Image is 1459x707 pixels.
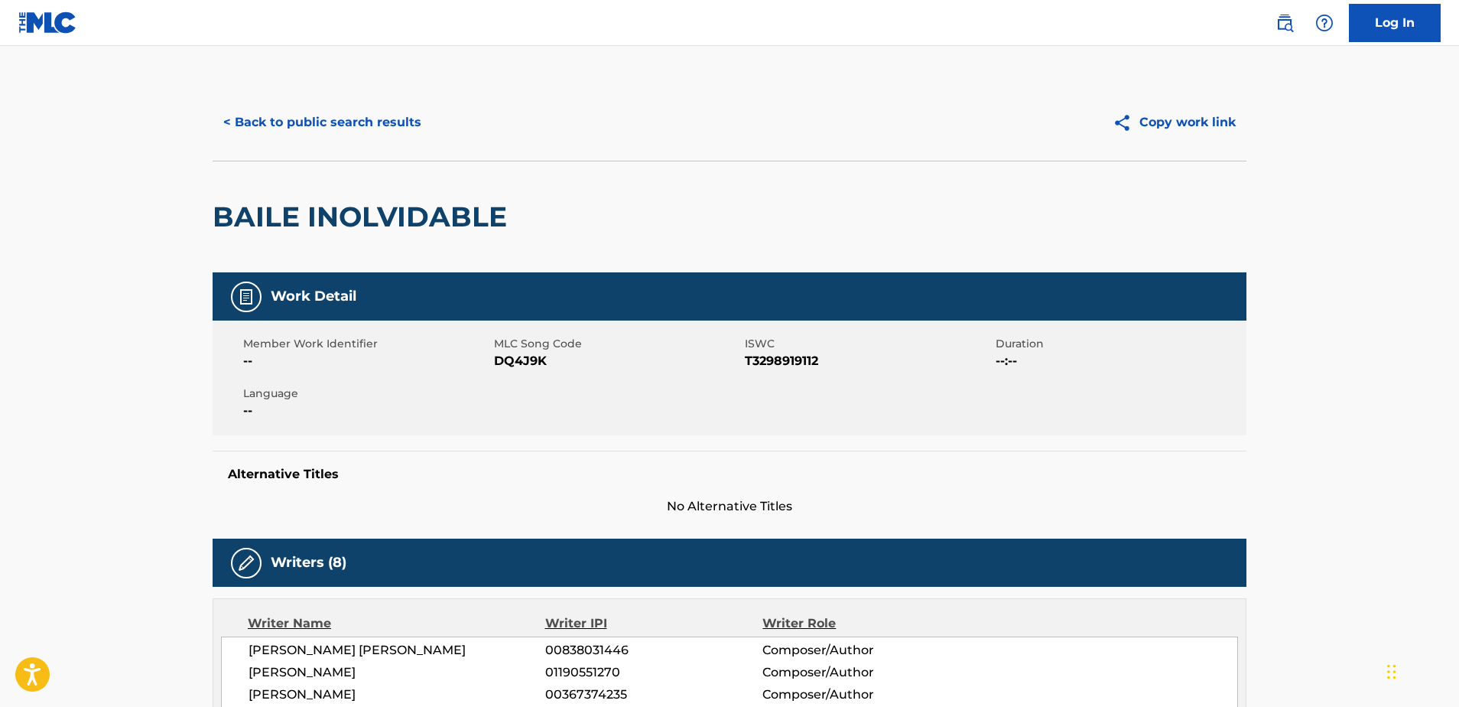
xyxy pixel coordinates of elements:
span: Composer/Author [762,686,960,704]
iframe: Resource Center [1416,461,1459,591]
span: Language [243,386,490,402]
img: Copy work link [1113,113,1139,132]
span: [PERSON_NAME] [249,663,545,682]
span: --:-- [996,352,1243,370]
a: Public Search [1269,8,1300,38]
h5: Work Detail [271,288,356,305]
span: Duration [996,336,1243,352]
h5: Writers (8) [271,554,346,572]
span: T3298919112 [745,352,992,370]
span: 00838031446 [545,641,762,660]
img: search [1275,14,1294,32]
img: Writers [237,554,255,572]
span: No Alternative Titles [213,497,1246,516]
div: Writer IPI [545,614,763,633]
div: Help [1309,8,1340,38]
button: Copy work link [1102,103,1246,142]
span: -- [243,402,490,420]
img: help [1315,14,1334,32]
div: Writer Role [762,614,960,633]
span: 00367374235 [545,686,762,704]
span: Composer/Author [762,663,960,682]
span: 01190551270 [545,663,762,682]
span: [PERSON_NAME] [PERSON_NAME] [249,641,545,660]
button: < Back to public search results [213,103,432,142]
h2: BAILE INOLVIDABLE [213,200,515,234]
span: [PERSON_NAME] [249,686,545,704]
h5: Alternative Titles [228,467,1231,482]
span: Composer/Author [762,641,960,660]
a: Log In [1349,4,1441,42]
span: DQ4J9K [494,352,741,370]
iframe: Chat Widget [1383,634,1459,707]
span: Member Work Identifier [243,336,490,352]
span: -- [243,352,490,370]
div: Drag [1387,649,1396,695]
img: MLC Logo [18,11,77,34]
div: Writer Name [248,614,545,633]
span: MLC Song Code [494,336,741,352]
img: Work Detail [237,288,255,306]
span: ISWC [745,336,992,352]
